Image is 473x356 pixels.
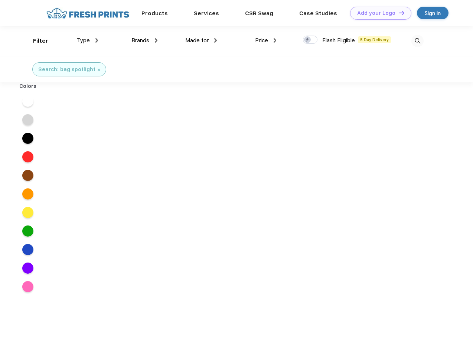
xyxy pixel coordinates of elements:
[33,37,48,45] div: Filter
[77,37,90,44] span: Type
[255,37,268,44] span: Price
[399,11,404,15] img: DT
[411,35,424,47] img: desktop_search.svg
[44,7,131,20] img: fo%20logo%202.webp
[98,69,100,71] img: filter_cancel.svg
[14,82,42,90] div: Colors
[357,10,395,16] div: Add your Logo
[274,38,276,43] img: dropdown.png
[214,38,217,43] img: dropdown.png
[95,38,98,43] img: dropdown.png
[141,10,168,17] a: Products
[425,9,441,17] div: Sign in
[38,66,95,73] div: Search: bag spotlight
[185,37,209,44] span: Made for
[322,37,355,44] span: Flash Eligible
[358,36,391,43] span: 5 Day Delivery
[131,37,149,44] span: Brands
[417,7,448,19] a: Sign in
[155,38,157,43] img: dropdown.png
